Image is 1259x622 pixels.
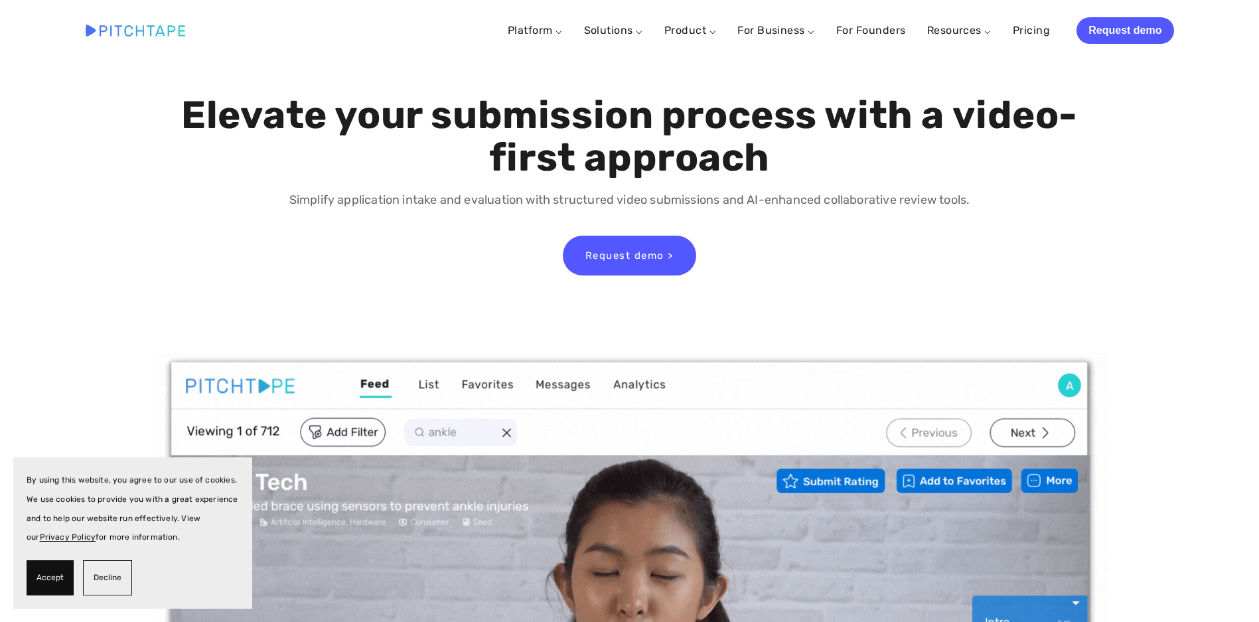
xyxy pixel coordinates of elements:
[86,25,185,36] img: Pitchtape | Video Submission Management Software
[1076,17,1173,44] a: Request demo
[836,19,906,42] a: For Founders
[94,568,121,587] span: Decline
[27,471,239,547] p: By using this website, you agree to our use of cookies. We use cookies to provide you with a grea...
[178,191,1081,210] p: Simplify application intake and evaluation with structured video submissions and AI-enhanced coll...
[40,532,96,542] a: Privacy Policy
[563,236,696,275] a: Request demo >
[1013,19,1050,42] a: Pricing
[927,24,992,37] a: Resources ⌵
[584,24,643,37] a: Solutions ⌵
[27,560,74,595] button: Accept
[508,24,563,37] a: Platform ⌵
[13,457,252,609] section: Cookie banner
[737,24,815,37] a: For Business ⌵
[178,94,1081,179] h1: Elevate your submission process with a video-first approach
[37,568,64,587] span: Accept
[83,560,132,595] button: Decline
[664,24,716,37] a: Product ⌵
